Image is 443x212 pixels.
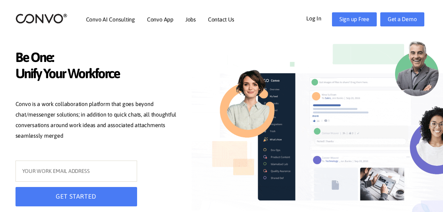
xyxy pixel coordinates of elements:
[332,12,377,26] a: Sign up Free
[16,187,137,206] button: GET STARTED
[16,13,67,24] img: logo_2.png
[185,17,196,22] a: Jobs
[16,161,137,182] input: YOUR WORK EMAIL ADDRESS
[16,99,181,143] p: Convo is a work collaboration platform that goes beyond chat/messenger solutions; in addition to ...
[147,17,173,22] a: Convo App
[16,66,181,83] span: Unify Your Workforce
[16,49,181,67] span: Be One:
[380,12,424,26] a: Get a Demo
[306,12,332,24] a: Log In
[86,17,135,22] a: Convo AI Consulting
[208,17,234,22] a: Contact Us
